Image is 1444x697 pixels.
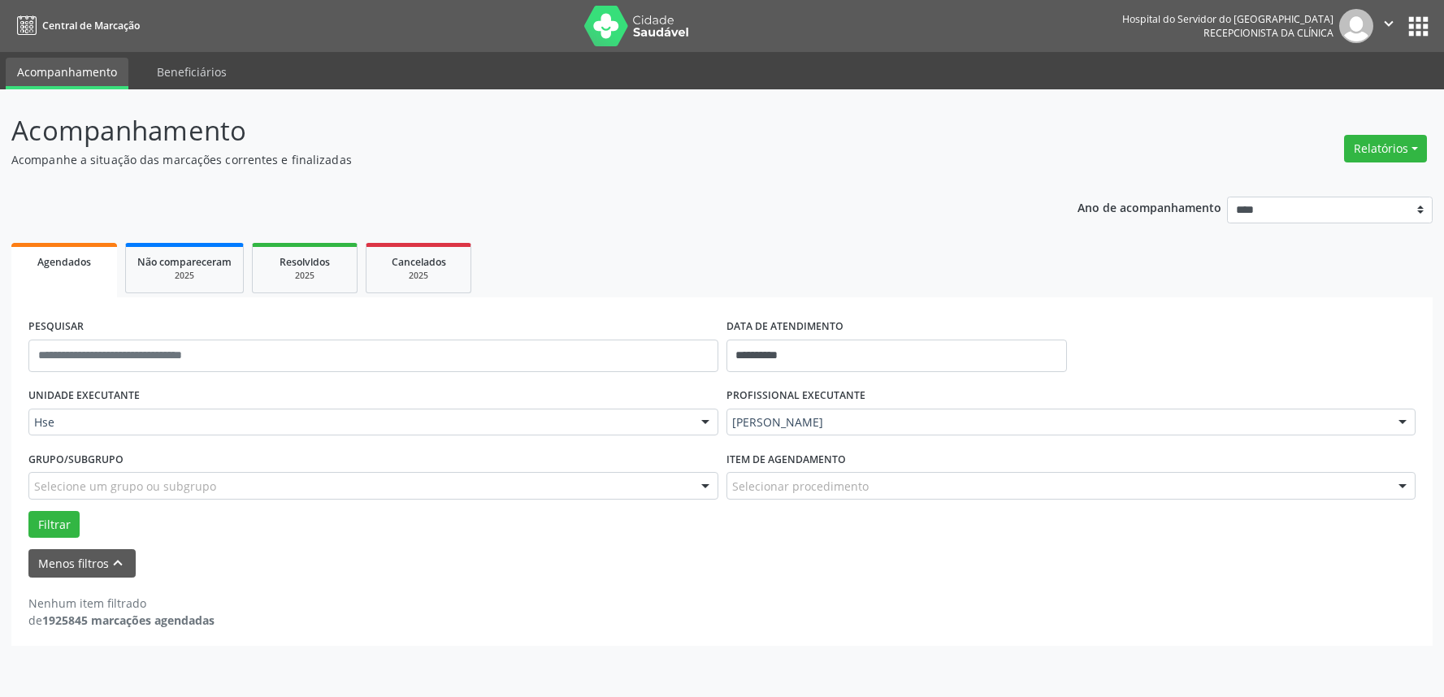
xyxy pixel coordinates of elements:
[42,19,140,32] span: Central de Marcação
[1203,26,1333,40] span: Recepcionista da clínica
[28,549,136,578] button: Menos filtroskeyboard_arrow_up
[726,314,843,340] label: DATA DE ATENDIMENTO
[726,383,865,409] label: PROFISSIONAL EXECUTANTE
[28,595,215,612] div: Nenhum item filtrado
[37,255,91,269] span: Agendados
[264,270,345,282] div: 2025
[137,255,232,269] span: Não compareceram
[28,447,124,472] label: Grupo/Subgrupo
[1404,12,1433,41] button: apps
[280,255,330,269] span: Resolvidos
[726,447,846,472] label: Item de agendamento
[1344,135,1427,162] button: Relatórios
[378,270,459,282] div: 2025
[109,554,127,572] i: keyboard_arrow_up
[11,110,1006,151] p: Acompanhamento
[28,612,215,629] div: de
[42,613,215,628] strong: 1925845 marcações agendadas
[34,414,685,431] span: Hse
[145,58,238,86] a: Beneficiários
[34,478,216,495] span: Selecione um grupo ou subgrupo
[137,270,232,282] div: 2025
[6,58,128,89] a: Acompanhamento
[1122,12,1333,26] div: Hospital do Servidor do [GEOGRAPHIC_DATA]
[732,414,1383,431] span: [PERSON_NAME]
[1380,15,1398,32] i: 
[28,383,140,409] label: UNIDADE EXECUTANTE
[1078,197,1221,217] p: Ano de acompanhamento
[732,478,869,495] span: Selecionar procedimento
[392,255,446,269] span: Cancelados
[28,511,80,539] button: Filtrar
[1373,9,1404,43] button: 
[11,12,140,39] a: Central de Marcação
[11,151,1006,168] p: Acompanhe a situação das marcações correntes e finalizadas
[1339,9,1373,43] img: img
[28,314,84,340] label: PESQUISAR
